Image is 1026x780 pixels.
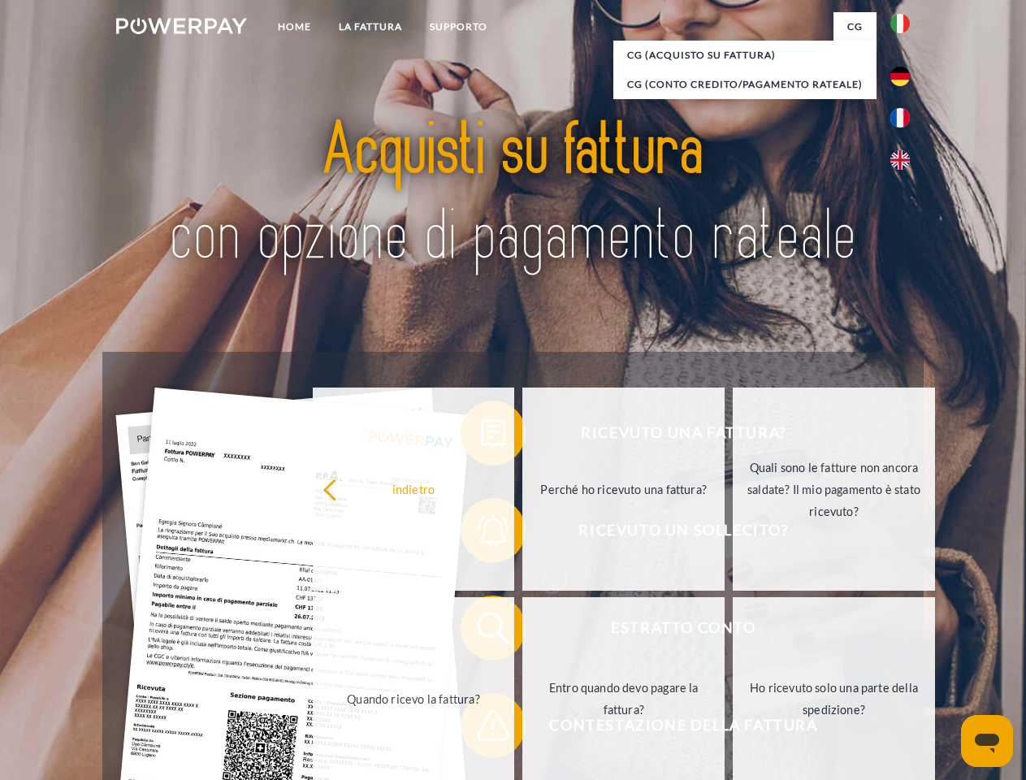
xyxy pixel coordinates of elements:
[890,108,910,128] img: fr
[264,12,325,41] a: Home
[416,12,501,41] a: Supporto
[325,12,416,41] a: LA FATTURA
[742,456,925,522] div: Quali sono le fatture non ancora saldate? Il mio pagamento è stato ricevuto?
[323,478,505,500] div: indietro
[742,677,925,721] div: Ho ricevuto solo una parte della spedizione?
[532,677,715,721] div: Entro quando devo pagare la fattura?
[733,388,935,591] a: Quali sono le fatture non ancora saldate? Il mio pagamento è stato ricevuto?
[613,70,877,99] a: CG (Conto Credito/Pagamento rateale)
[890,150,910,170] img: en
[890,67,910,86] img: de
[116,18,247,34] img: logo-powerpay-white.svg
[532,478,715,500] div: Perché ho ricevuto una fattura?
[613,41,877,70] a: CG (Acquisto su fattura)
[961,715,1013,767] iframe: Pulsante per aprire la finestra di messaggistica
[323,687,505,709] div: Quando ricevo la fattura?
[155,78,871,311] img: title-powerpay_it.svg
[890,14,910,33] img: it
[833,12,877,41] a: CG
